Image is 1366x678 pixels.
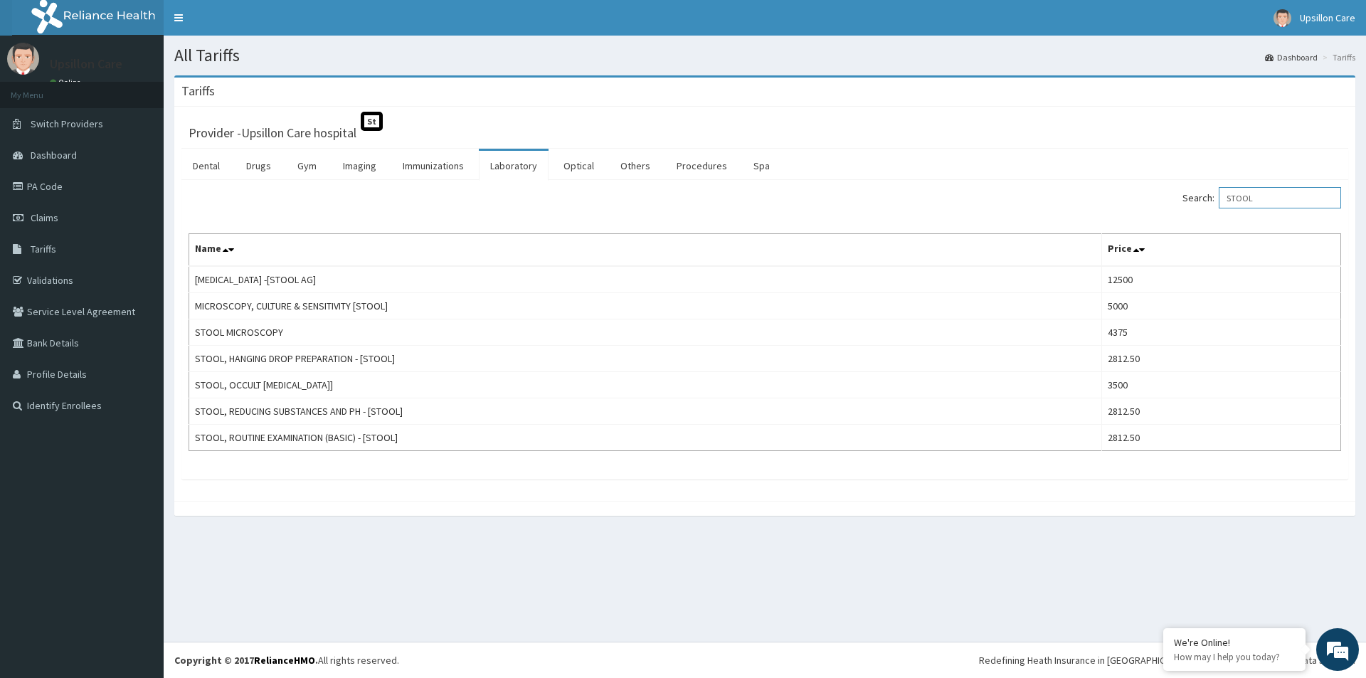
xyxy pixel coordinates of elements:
[1101,346,1340,372] td: 2812.50
[189,372,1102,398] td: STOOL, OCCULT [MEDICAL_DATA]]
[189,319,1102,346] td: STOOL MICROSCOPY
[1319,51,1355,63] li: Tariffs
[1101,266,1340,293] td: 12500
[235,151,282,181] a: Drugs
[31,149,77,161] span: Dashboard
[332,151,388,181] a: Imaging
[7,43,39,75] img: User Image
[479,151,549,181] a: Laboratory
[189,127,356,139] h3: Provider - Upsillon Care hospital
[189,398,1102,425] td: STOOL, REDUCING SUBSTANCES AND PH - [STOOL]
[1174,636,1295,649] div: We're Online!
[31,117,103,130] span: Switch Providers
[181,151,231,181] a: Dental
[164,642,1366,678] footer: All rights reserved.
[26,71,58,107] img: d_794563401_company_1708531726252_794563401
[31,211,58,224] span: Claims
[286,151,328,181] a: Gym
[979,653,1355,667] div: Redefining Heath Insurance in [GEOGRAPHIC_DATA] using Telemedicine and Data Science!
[254,654,315,667] a: RelianceHMO
[74,80,239,98] div: Chat with us now
[1101,425,1340,451] td: 2812.50
[83,179,196,323] span: We're online!
[1101,398,1340,425] td: 2812.50
[609,151,662,181] a: Others
[174,46,1355,65] h1: All Tariffs
[174,654,318,667] strong: Copyright © 2017 .
[1101,319,1340,346] td: 4375
[31,243,56,255] span: Tariffs
[189,234,1102,267] th: Name
[233,7,268,41] div: Minimize live chat window
[361,112,383,131] span: St
[189,266,1102,293] td: [MEDICAL_DATA] -[STOOL AG]
[1274,9,1291,27] img: User Image
[1182,187,1341,208] label: Search:
[1300,11,1355,24] span: Upsillon Care
[1219,187,1341,208] input: Search:
[1174,651,1295,663] p: How may I help you today?
[50,78,84,88] a: Online
[189,346,1102,372] td: STOOL, HANGING DROP PREPARATION - [STOOL]
[1265,51,1318,63] a: Dashboard
[1101,372,1340,398] td: 3500
[7,388,271,438] textarea: Type your message and hit 'Enter'
[665,151,738,181] a: Procedures
[181,85,215,97] h3: Tariffs
[1101,234,1340,267] th: Price
[50,58,122,70] p: Upsillon Care
[391,151,475,181] a: Immunizations
[189,425,1102,451] td: STOOL, ROUTINE EXAMINATION (BASIC) - [STOOL]
[189,293,1102,319] td: MICROSCOPY, CULTURE & SENSITIVITY [STOOL]
[552,151,605,181] a: Optical
[1101,293,1340,319] td: 5000
[742,151,781,181] a: Spa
